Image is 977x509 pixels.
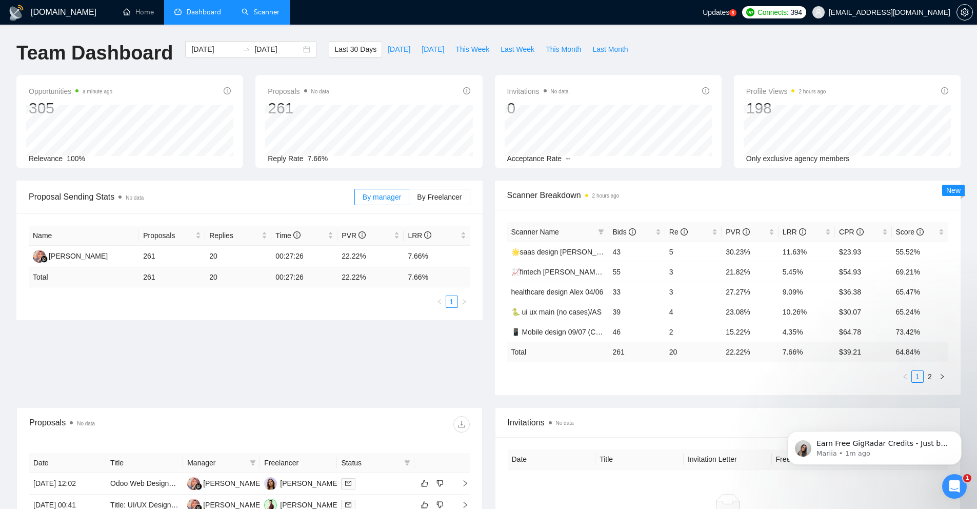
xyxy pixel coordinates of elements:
span: Re [669,228,688,236]
time: 2 hours ago [799,89,826,94]
td: 22.22 % [337,267,404,287]
span: This Month [546,44,581,55]
span: info-circle [629,228,636,236]
div: Proposals [29,416,249,433]
th: Name [29,226,139,246]
a: NS[PERSON_NAME] [187,479,262,487]
td: 7.66% [404,246,470,267]
span: dislike [436,501,444,509]
span: Connects: [757,7,788,18]
td: [DATE] 12:02 [29,473,106,495]
span: By Freelancer [417,193,462,201]
input: Start date [191,44,238,55]
td: 20 [665,342,722,362]
img: upwork-logo.png [746,8,754,16]
div: [PERSON_NAME] [203,478,262,489]
td: 4 [665,302,722,322]
span: Reply Rate [268,154,303,163]
li: Next Page [458,296,470,308]
th: Proposals [139,226,205,246]
span: left [902,374,908,380]
span: -- [566,154,570,163]
span: Bids [612,228,635,236]
td: 55 [608,262,665,282]
td: 261 [139,246,205,267]
td: $36.38 [835,282,891,302]
span: Last 30 Days [334,44,376,55]
td: 43 [608,242,665,262]
a: 🌟saas design [PERSON_NAME] 27-03/06 check 90% rate [511,248,701,256]
a: NS[PERSON_NAME] [187,500,262,508]
a: 2 [924,371,935,382]
span: No data [126,195,144,201]
span: Manager [187,457,246,468]
span: 7.66% [308,154,328,163]
a: 1 [912,371,923,382]
a: 📈fintech [PERSON_NAME] 10/07 profile rate [511,268,658,276]
span: No data [77,421,95,426]
span: right [939,374,945,380]
td: 73.42% [892,322,948,342]
td: 22.22% [337,246,404,267]
td: 65.47% [892,282,948,302]
button: left [899,370,911,383]
td: 261 [139,267,205,287]
li: Previous Page [899,370,911,383]
td: 7.66 % [779,342,835,362]
img: gigradar-bm.png [41,256,48,263]
div: 261 [268,99,329,118]
span: No data [551,89,569,94]
span: Replies [209,230,260,241]
td: 23.08% [722,302,778,322]
button: Last 30 Days [329,41,382,57]
span: like [421,479,428,487]
td: Total [507,342,609,362]
div: 305 [29,99,112,118]
th: Manager [183,453,260,473]
span: mail [345,502,351,508]
button: left [433,296,446,308]
td: 10.26% [779,302,835,322]
th: Freelancer [260,453,337,473]
a: 📱 Mobile design 09/07 (Cases & UX/UI Cat) [511,328,654,336]
a: AS[PERSON_NAME] [264,479,339,487]
div: 0 [507,99,569,118]
li: Next Page [936,370,948,383]
td: 22.22 % [722,342,778,362]
span: filter [402,455,412,471]
span: Acceptance Rate [507,154,562,163]
td: $23.93 [835,242,891,262]
td: 5.45% [779,262,835,282]
button: [DATE] [382,41,416,57]
td: 4.35% [779,322,835,342]
span: No data [311,89,329,94]
td: $ 39.21 [835,342,891,362]
a: 5 [729,9,736,16]
th: Invitation Letter [684,449,772,469]
a: AK[PERSON_NAME] [264,500,339,508]
input: End date [254,44,301,55]
span: Relevance [29,154,63,163]
span: [DATE] [388,44,410,55]
iframe: Intercom live chat [942,474,967,499]
span: info-circle [743,228,750,236]
img: AS [264,477,277,490]
span: Opportunities [29,85,112,97]
a: Title: UI/UX Designer Needed for Clean, Modern, and Engaging Web App [110,501,343,509]
td: 65.24% [892,302,948,322]
span: dashboard [174,8,182,15]
span: info-circle [224,87,231,94]
span: 100% [67,154,85,163]
span: swap-right [242,45,250,53]
div: 198 [746,99,826,118]
button: right [458,296,470,308]
td: 15.22% [722,322,778,342]
td: $54.93 [835,262,891,282]
span: Invitations [508,416,948,429]
span: Proposals [143,230,193,241]
a: 1 [446,296,457,307]
span: filter [248,455,258,471]
img: logo [8,5,25,21]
